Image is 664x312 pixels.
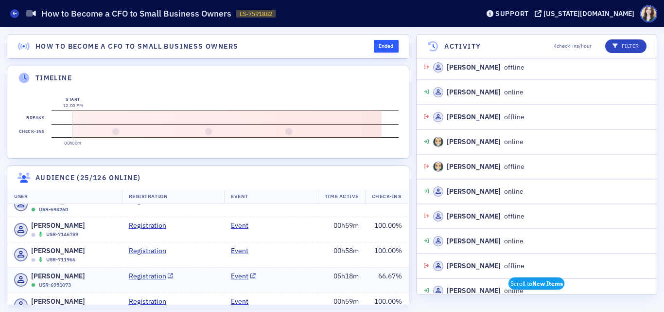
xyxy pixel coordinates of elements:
div: [PERSON_NAME] [447,261,501,271]
div: [PERSON_NAME] [447,137,501,147]
span: USR-693260 [39,206,68,214]
div: online [433,137,524,147]
th: Time Active [318,189,366,204]
span: Profile [640,5,657,22]
a: Registration [129,220,174,231]
td: 00h58m [318,242,366,268]
time: 12:00 PM [63,103,83,108]
div: Offline [31,233,35,237]
div: online [433,236,524,246]
div: online [433,286,524,296]
div: Support [495,9,529,18]
h1: How to Become a CFO to Small Business Owners [41,8,231,19]
td: 100.00 % [366,242,409,268]
div: Start [63,96,83,103]
td: 0.00 % [366,192,409,217]
div: [PERSON_NAME] [447,211,501,221]
a: Event [231,296,256,307]
span: [PERSON_NAME] [31,246,85,256]
td: 100.00 % [366,217,409,242]
h4: Activity [444,41,481,52]
div: [PERSON_NAME] [447,62,501,73]
a: Event [231,271,256,281]
i: Microphone Active [39,257,43,263]
a: Registration [129,271,174,281]
span: USR-711966 [46,256,75,264]
span: USR-7146789 [46,231,78,239]
div: offline [433,62,524,73]
span: USR-6951073 [39,281,71,289]
span: 4 check-ins/hour [554,42,592,50]
td: 05h18m [318,267,366,293]
a: Registration [129,246,174,256]
h4: Audience (25/126 online) [35,173,141,183]
strong: New Items [532,279,563,287]
div: offline [433,112,524,122]
div: [PERSON_NAME] [447,87,501,97]
div: online [433,87,524,97]
div: Offline [31,258,35,262]
th: Check-Ins [365,189,408,204]
a: Event [231,246,256,256]
i: Microphone Active [39,232,43,238]
th: Registration [122,189,224,204]
span: Scroll to [508,277,565,290]
h4: Timeline [35,73,72,83]
p: Filter [612,42,639,50]
span: [PERSON_NAME] [31,271,85,281]
th: User [7,189,122,204]
label: Breaks [25,111,47,125]
span: LS-7591882 [240,10,272,18]
label: Check-ins [17,125,46,138]
div: online [433,186,524,197]
td: 66.67 % [366,267,409,293]
div: [US_STATE][DOMAIN_NAME] [543,9,634,18]
div: [PERSON_NAME] [447,162,501,172]
span: [PERSON_NAME] [31,220,85,231]
div: offline [433,211,524,221]
div: Online [31,207,35,212]
a: Event [231,220,256,231]
div: [PERSON_NAME] [447,186,501,197]
div: [PERSON_NAME] [447,286,501,296]
td: 00h32m [318,192,366,217]
div: offline [433,261,524,271]
time: 00h00m [64,140,82,146]
td: 00h59m [318,217,366,242]
div: [PERSON_NAME] [447,112,501,122]
div: Online [31,283,35,287]
th: Event [224,189,318,204]
span: [PERSON_NAME] [31,296,85,307]
a: Registration [129,296,174,307]
div: Ended [374,40,399,53]
div: offline [433,162,524,172]
h4: How to Become a CFO to Small Business Owners [35,41,239,52]
button: [US_STATE][DOMAIN_NAME] [535,10,638,17]
div: [PERSON_NAME] [447,236,501,246]
button: Filter [605,39,647,53]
